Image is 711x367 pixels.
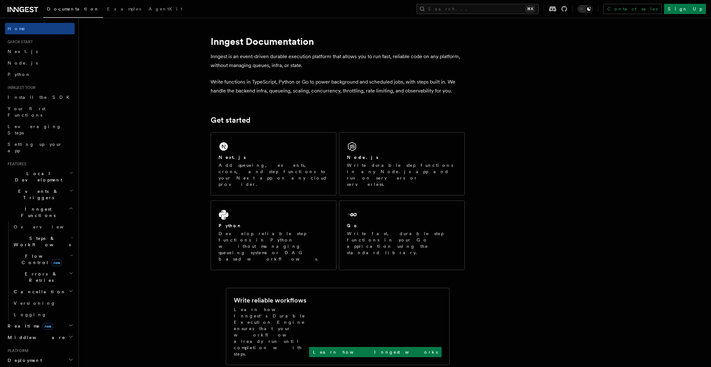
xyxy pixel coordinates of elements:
span: Overview [14,224,79,229]
a: Logging [11,309,75,320]
button: Cancellation [11,286,75,297]
p: Write durable step functions in any Node.js app and run on servers or serverless. [347,162,457,187]
span: Setting up your app [8,142,62,153]
span: new [43,323,53,330]
span: Cancellation [11,289,66,295]
button: Realtimenew [5,320,75,332]
a: Python [5,69,75,80]
a: Overview [11,221,75,233]
a: Examples [103,2,145,17]
h2: Write reliable workflows [234,296,306,305]
span: Next.js [8,49,38,54]
h2: Next.js [219,154,246,160]
span: Your first Functions [8,106,45,118]
a: Home [5,23,75,34]
span: Versioning [14,301,56,306]
span: Platform [5,348,29,353]
a: Node.jsWrite durable step functions in any Node.js app and run on servers or serverless. [339,132,465,195]
a: Install the SDK [5,92,75,103]
a: Next.js [5,46,75,57]
span: Local Development [5,170,69,183]
h2: Go [347,222,358,229]
button: Flow Controlnew [11,250,75,268]
button: Search...⌘K [416,4,538,14]
span: Install the SDK [8,95,73,100]
a: Next.jsAdd queueing, events, crons, and step functions to your Next app on any cloud provider. [211,132,336,195]
p: Add queueing, events, crons, and step functions to your Next app on any cloud provider. [219,162,328,187]
a: Sign Up [664,4,706,14]
a: Learn how Inngest works [309,347,442,357]
span: Inngest Functions [5,206,69,219]
button: Steps & Workflows [11,233,75,250]
span: AgentKit [149,6,182,11]
a: Node.js [5,57,75,69]
p: Develop reliable step functions in Python without managing queueing systems or DAG based workflows. [219,230,328,262]
button: Deployment [5,355,75,366]
span: Realtime [5,323,53,329]
span: Steps & Workflows [11,235,71,248]
span: Node.js [8,60,38,65]
span: Documentation [47,6,99,11]
a: Documentation [43,2,103,18]
a: Get started [211,116,250,125]
span: Python [8,72,31,77]
a: AgentKit [145,2,186,17]
span: Deployment [5,357,42,364]
h2: Node.js [347,154,378,160]
a: Contact sales [603,4,661,14]
a: Leveraging Steps [5,121,75,139]
a: PythonDevelop reliable step functions in Python without managing queueing systems or DAG based wo... [211,200,336,270]
p: Write fast, durable step functions in your Go application using the standard library. [347,230,457,256]
button: Errors & Retries [11,268,75,286]
span: Quick start [5,39,33,44]
button: Middleware [5,332,75,343]
div: Inngest Functions [5,221,75,320]
span: Home [8,25,25,32]
span: Leveraging Steps [8,124,61,135]
button: Events & Triggers [5,186,75,203]
a: Your first Functions [5,103,75,121]
h1: Inngest Documentation [211,36,465,47]
p: Learn how Inngest works [313,349,438,355]
span: Inngest tour [5,85,36,90]
p: Inngest is an event-driven durable execution platform that allows you to run fast, reliable code ... [211,52,465,70]
span: Logging [14,312,47,317]
span: Flow Control [11,253,70,266]
button: Toggle dark mode [578,5,593,13]
span: Events & Triggers [5,188,69,201]
a: GoWrite fast, durable step functions in your Go application using the standard library. [339,200,465,270]
h2: Python [219,222,242,229]
a: Versioning [11,297,75,309]
a: Setting up your app [5,139,75,156]
span: Examples [107,6,141,11]
p: Learn how Inngest's Durable Execution Engine ensures that your workflow already run until complet... [234,306,309,357]
kbd: ⌘K [526,6,535,12]
span: Features [5,161,26,167]
span: Errors & Retries [11,271,69,283]
span: Middleware [5,334,65,341]
button: Inngest Functions [5,203,75,221]
span: new [51,259,62,266]
button: Local Development [5,168,75,186]
p: Write functions in TypeScript, Python or Go to power background and scheduled jobs, with steps bu... [211,78,465,95]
